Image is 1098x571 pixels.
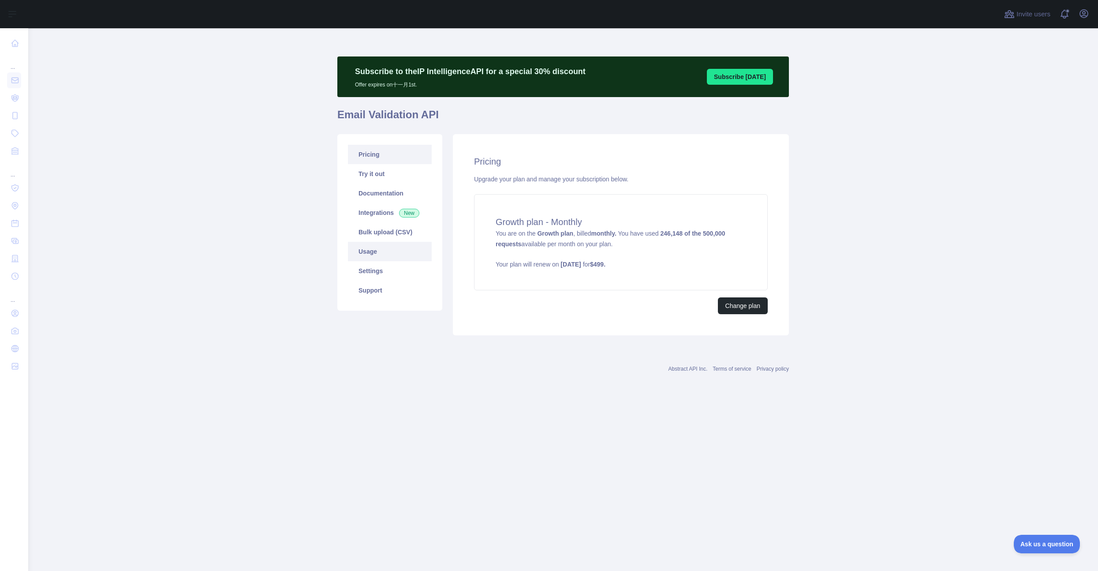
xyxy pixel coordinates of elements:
a: Integrations New [348,203,432,222]
a: Pricing [348,145,432,164]
button: Invite users [1002,7,1052,21]
span: New [399,209,419,218]
a: Try it out [348,164,432,184]
a: Documentation [348,184,432,203]
div: ... [7,286,21,304]
p: Offer expires on 十一月 1st. [355,78,586,88]
a: Usage [348,242,432,261]
a: Abstract API Inc. [669,366,708,372]
a: Support [348,281,432,300]
h1: Email Validation API [337,108,789,129]
strong: [DATE] [560,261,581,268]
span: Invite users [1016,9,1050,19]
button: Change plan [718,297,768,314]
strong: $ 499 . [590,261,605,268]
p: Your plan will renew on for [496,260,746,269]
button: Subscribe [DATE] [707,69,773,85]
div: ... [7,161,21,178]
a: Bulk upload (CSV) [348,222,432,242]
p: Subscribe to the IP Intelligence API for a special 30 % discount [355,65,586,78]
div: Upgrade your plan and manage your subscription below. [474,175,768,184]
a: Privacy policy [757,366,789,372]
iframe: Toggle Customer Support [1014,535,1080,553]
div: ... [7,53,21,71]
span: You are on the , billed You have used available per month on your plan. [496,230,746,269]
strong: monthly. [591,230,616,237]
h4: Growth plan - Monthly [496,216,746,228]
a: Terms of service [713,366,751,372]
strong: 246,148 of the 500,000 requests [496,230,725,248]
strong: Growth plan [537,230,573,237]
a: Settings [348,261,432,281]
h2: Pricing [474,155,768,168]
